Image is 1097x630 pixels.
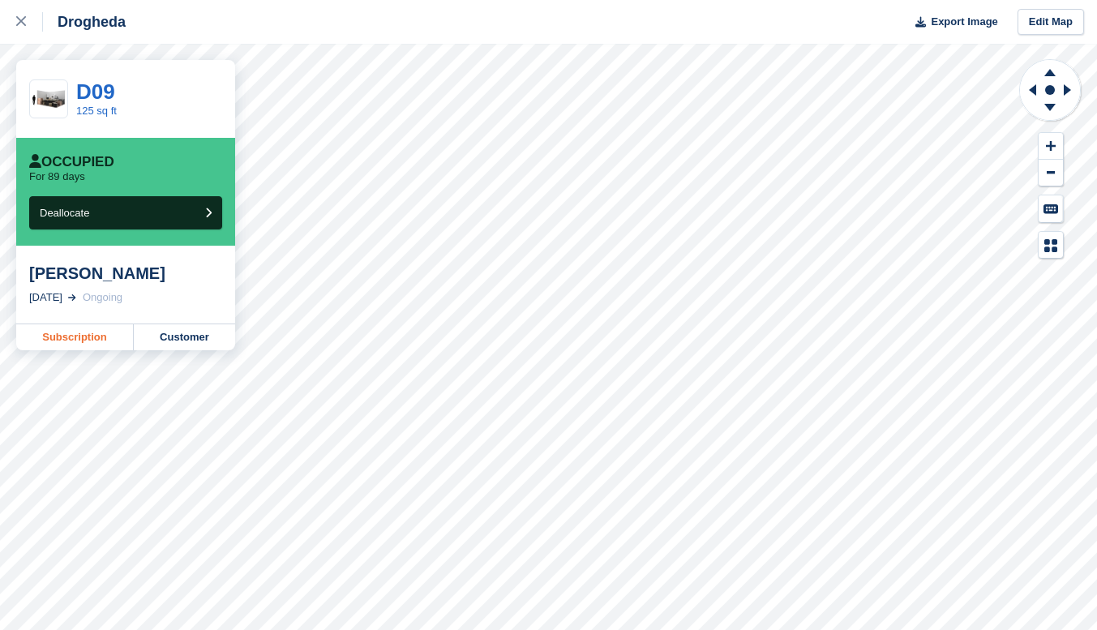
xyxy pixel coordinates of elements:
div: Ongoing [83,289,122,306]
div: Occupied [29,154,114,170]
span: Deallocate [40,207,89,219]
p: For 89 days [29,170,85,183]
button: Export Image [906,9,998,36]
a: Subscription [16,324,134,350]
button: Keyboard Shortcuts [1039,195,1063,222]
button: Zoom In [1039,133,1063,160]
div: [PERSON_NAME] [29,264,222,283]
button: Map Legend [1039,232,1063,259]
a: Customer [134,324,235,350]
button: Deallocate [29,196,222,229]
img: arrow-right-light-icn-cde0832a797a2874e46488d9cf13f60e5c3a73dbe684e267c42b8395dfbc2abf.svg [68,294,76,301]
img: 125-sqft-unit%20(6).jpg [30,85,67,114]
a: Edit Map [1018,9,1084,36]
div: [DATE] [29,289,62,306]
span: Export Image [931,14,997,30]
a: D09 [76,79,115,104]
a: 125 sq ft [76,105,117,117]
button: Zoom Out [1039,160,1063,186]
div: Drogheda [43,12,126,32]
